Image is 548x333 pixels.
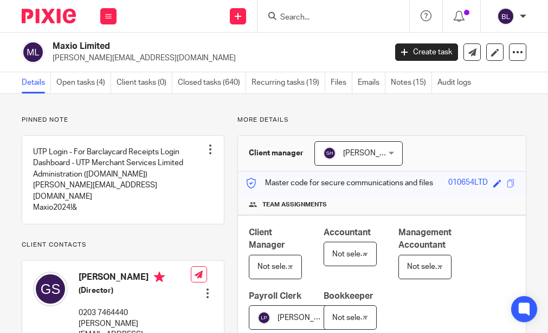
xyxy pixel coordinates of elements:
p: More details [237,116,526,124]
span: Team assignments [262,200,327,209]
p: Pinned note [22,116,224,124]
div: 010654LTD [448,177,488,190]
a: Audit logs [437,72,476,93]
p: 0203 7464440 [79,307,191,318]
a: Create task [395,43,458,61]
img: Pixie [22,9,76,23]
span: [PERSON_NAME] [343,149,403,157]
span: Not selected [332,250,376,258]
p: [PERSON_NAME][EMAIL_ADDRESS][DOMAIN_NAME] [53,53,379,64]
a: Client tasks (0) [117,72,172,93]
a: Details [22,72,51,93]
i: Primary [154,272,165,282]
img: svg%3E [257,311,270,324]
span: Client Manager [249,228,285,249]
span: Not selected [332,314,376,322]
img: svg%3E [497,8,514,25]
span: Accountant [324,228,371,237]
a: Files [331,72,352,93]
img: svg%3E [22,41,44,64]
span: Not selected [257,263,301,271]
h4: [PERSON_NAME] [79,272,191,285]
p: Master code for secure communications and files [246,178,433,189]
a: Closed tasks (640) [178,72,246,93]
h5: (Director) [79,285,191,296]
span: Payroll Clerk [249,292,301,300]
a: Emails [358,72,385,93]
span: Not selected [407,263,451,271]
a: Recurring tasks (19) [252,72,325,93]
h3: Client manager [249,148,304,159]
span: Management Accountant [398,228,452,249]
a: Open tasks (4) [56,72,111,93]
span: Bookkeeper [324,292,373,300]
span: [PERSON_NAME] [278,314,337,322]
a: Notes (15) [391,72,432,93]
img: svg%3E [33,272,68,306]
h2: Maxio Limited [53,41,314,52]
input: Search [279,13,377,23]
p: Client contacts [22,241,224,249]
img: svg%3E [323,147,336,160]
